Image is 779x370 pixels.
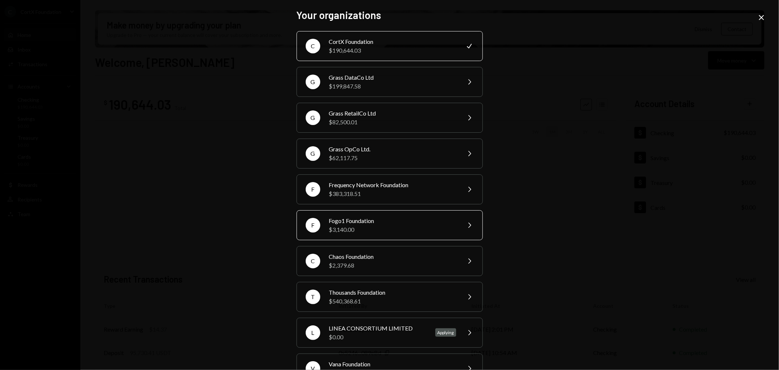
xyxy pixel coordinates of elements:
div: Grass DataCo Ltd [329,73,456,82]
div: $199,847.58 [329,82,456,91]
div: G [306,110,320,125]
div: CortX Foundation [329,37,456,46]
button: FFogo1 Foundation$3,140.00 [297,210,483,240]
button: CCortX Foundation$190,644.03 [297,31,483,61]
div: LINEA CONSORTIUM LIMITED [329,324,427,333]
div: Frequency Network Foundation [329,181,456,189]
div: Applying [435,328,456,337]
div: T [306,290,320,304]
div: Chaos Foundation [329,252,456,261]
div: $0.00 [329,333,427,341]
button: GGrass OpCo Ltd.$62,117.75 [297,139,483,169]
button: LLINEA CONSORTIUM LIMITED$0.00Applying [297,318,483,348]
div: $190,644.03 [329,46,456,55]
h2: Your organizations [297,8,483,22]
button: CChaos Foundation$2,379.68 [297,246,483,276]
div: $3,140.00 [329,225,456,234]
div: $62,117.75 [329,154,456,162]
button: FFrequency Network Foundation$383,318.51 [297,174,483,204]
div: F [306,218,320,233]
div: Vana Foundation [329,360,456,369]
div: C [306,254,320,268]
div: L [306,325,320,340]
button: GGrass RetailCo Ltd$82,500.01 [297,103,483,133]
div: Grass OpCo Ltd. [329,145,456,154]
div: G [306,146,320,161]
button: GGrass DataCo Ltd$199,847.58 [297,67,483,97]
div: G [306,75,320,89]
div: C [306,39,320,53]
div: F [306,182,320,197]
div: Thousands Foundation [329,288,456,297]
div: $2,379.68 [329,261,456,270]
div: Grass RetailCo Ltd [329,109,456,118]
div: Fogo1 Foundation [329,216,456,225]
div: $82,500.01 [329,118,456,127]
div: $540,368.61 [329,297,456,306]
button: TThousands Foundation$540,368.61 [297,282,483,312]
div: $383,318.51 [329,189,456,198]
